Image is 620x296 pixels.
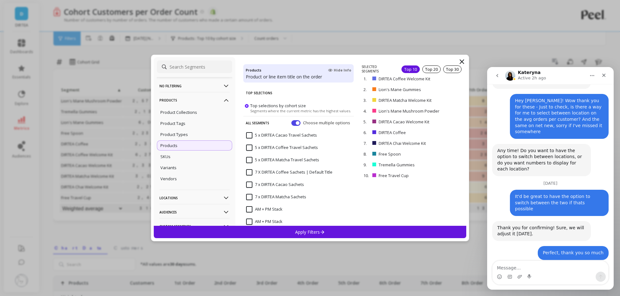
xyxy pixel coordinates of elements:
[246,206,282,213] span: AM + PM Stack
[246,67,261,74] h4: Products
[379,140,444,146] p: DIRTEA Chai Welcome Kit
[159,92,230,108] p: Products
[246,132,317,139] span: 5 x DIRTEA Cacao Travel Sachets
[246,74,351,80] p: Product or line item title on the order
[246,182,304,188] span: 7 x DIRTEA Cacao Sachets
[160,120,185,126] p: Product Tags
[487,67,614,290] iframe: Intercom live chat
[401,65,420,73] div: Top 10
[246,116,269,130] p: All Segments
[379,87,442,92] p: Lion's Mane Gummies
[379,162,438,168] p: Tremella Gummies
[160,165,177,170] p: Variants
[250,103,306,108] span: Top selections by cohort size
[422,65,441,73] div: Top 20
[363,97,370,103] p: 3.
[246,157,319,163] span: 5 x DIRTEA Matcha Travel Sachets
[246,86,351,100] p: Top Selections
[295,229,325,235] p: Apply Filters
[250,108,351,113] span: Segments where the current metric has the highest values.
[379,76,446,82] p: DIRTEA Coffee Welcome Kit
[379,151,431,157] p: Free Spoon
[363,108,370,114] p: 4.
[379,130,434,135] p: DIRTEA Coffee
[328,68,351,73] span: Hide Info
[363,162,370,168] p: 9.
[363,151,370,157] p: 8.
[159,204,230,220] p: Audiences
[363,76,370,82] p: 1.
[160,132,188,137] p: Product Types
[157,60,232,73] input: Search Segments
[363,130,370,135] p: 6.
[160,176,177,182] p: Vendors
[160,154,170,159] p: SKUs
[363,87,370,92] p: 2.
[303,120,351,126] span: Choose multiple options
[363,140,370,146] p: 7.
[363,173,370,178] p: 10.
[159,218,230,234] p: Custom Segments
[379,97,447,103] p: DIRTEA Matcha Welcome Kit
[246,145,318,151] span: 5 x DIRTEA Coffee Travel Sachets
[159,190,230,206] p: Locations
[379,108,451,114] p: Lion's Mane Mushroom Powder
[379,173,435,178] p: Free Travel Cup
[246,169,332,176] span: 7 X DIRTEA Coffee Sachets | Default Title
[363,119,370,125] p: 5.
[362,65,394,73] p: SELECTED SEGMENTS
[443,65,462,73] div: Top 30
[160,109,197,115] p: Product Collections
[246,194,306,200] span: 7 x DIRTEA Matcha Sachets
[160,143,177,148] p: Products
[159,78,230,94] p: No filtering
[379,119,446,125] p: DIRTEA Cacao Welcome Kit
[246,219,282,225] span: AM + PM Stack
